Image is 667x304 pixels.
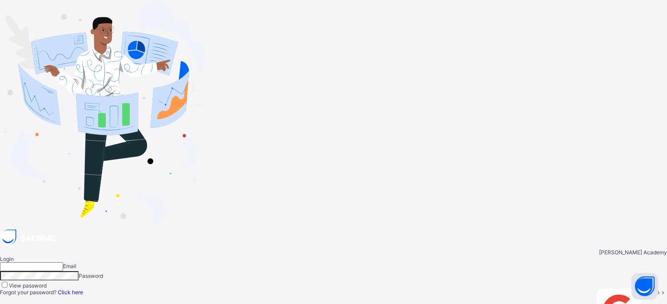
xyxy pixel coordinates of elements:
[599,249,667,256] span: [PERSON_NAME] Academy
[58,289,83,296] a: Click here
[9,282,47,289] label: View password
[79,272,103,279] span: Password
[63,263,76,269] span: Email
[631,273,658,300] button: Open asap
